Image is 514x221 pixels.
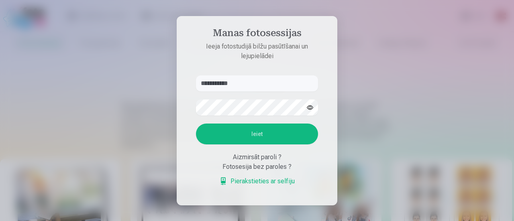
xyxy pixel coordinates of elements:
[196,152,318,162] div: Aizmirsāt paroli ?
[188,27,326,42] h4: Manas fotosessijas
[196,124,318,144] button: Ieiet
[219,176,295,186] a: Pierakstieties ar selfiju
[196,162,318,172] div: Fotosesija bez paroles ?
[188,42,326,61] p: Ieeja fotostudijā bilžu pasūtīšanai un lejupielādei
